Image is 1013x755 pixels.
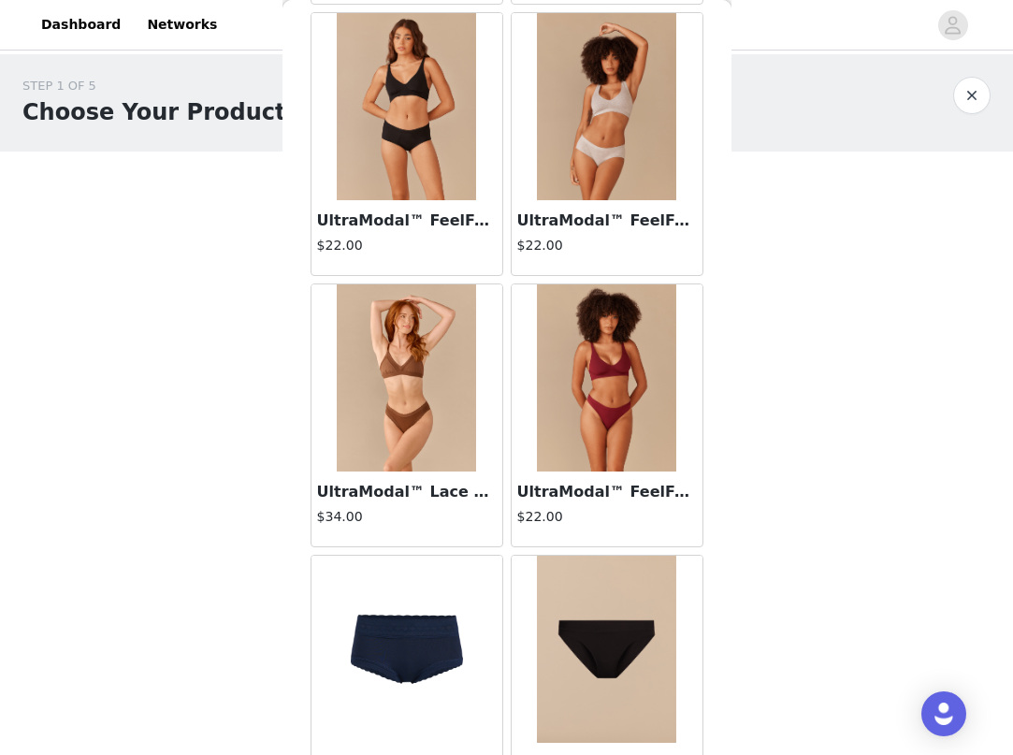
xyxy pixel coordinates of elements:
[537,556,677,743] img: UltraModal™ FeelFree Bikini | Black
[313,556,500,743] img: UltraModal™ Lace Hipster | Dark Sapphire
[921,691,966,736] div: Open Intercom Messenger
[944,10,962,40] div: avatar
[517,507,697,527] h4: $22.00
[30,4,132,46] a: Dashboard
[22,77,285,95] div: STEP 1 OF 5
[517,481,697,503] h3: UltraModal™ FeelFree Thong | Cabernet
[136,4,228,46] a: Networks
[517,236,697,255] h4: $22.00
[517,210,697,232] h3: UltraModal™ FeelFree Hipster | [PERSON_NAME]
[317,210,497,232] h3: UltraModal™ FeelFree Cheeky Brief | Black
[337,284,477,472] img: UltraModal™ Lace Triangle Bralette | Walnut Shell
[22,95,285,129] h1: Choose Your Product
[317,236,497,255] h4: $22.00
[317,507,497,527] h4: $34.00
[537,284,677,472] img: UltraModal™ FeelFree Thong | Cabernet
[537,13,677,200] img: UltraModal™ FeelFree Hipster | Heather Grey
[337,13,477,200] img: UltraModal™ FeelFree Cheeky Brief | Black
[317,481,497,503] h3: UltraModal™ Lace Triangle Bralette | Walnut Shell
